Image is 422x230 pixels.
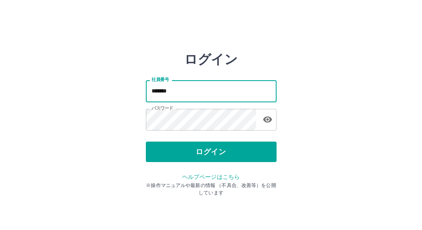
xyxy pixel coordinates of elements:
button: ログイン [146,142,277,162]
a: ヘルプページはこちら [182,174,240,180]
h2: ログイン [184,52,238,67]
p: ※操作マニュアルや最新の情報 （不具合、改善等）を公開しています [146,182,277,196]
label: 社員番号 [152,77,169,83]
label: パスワード [152,105,173,111]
